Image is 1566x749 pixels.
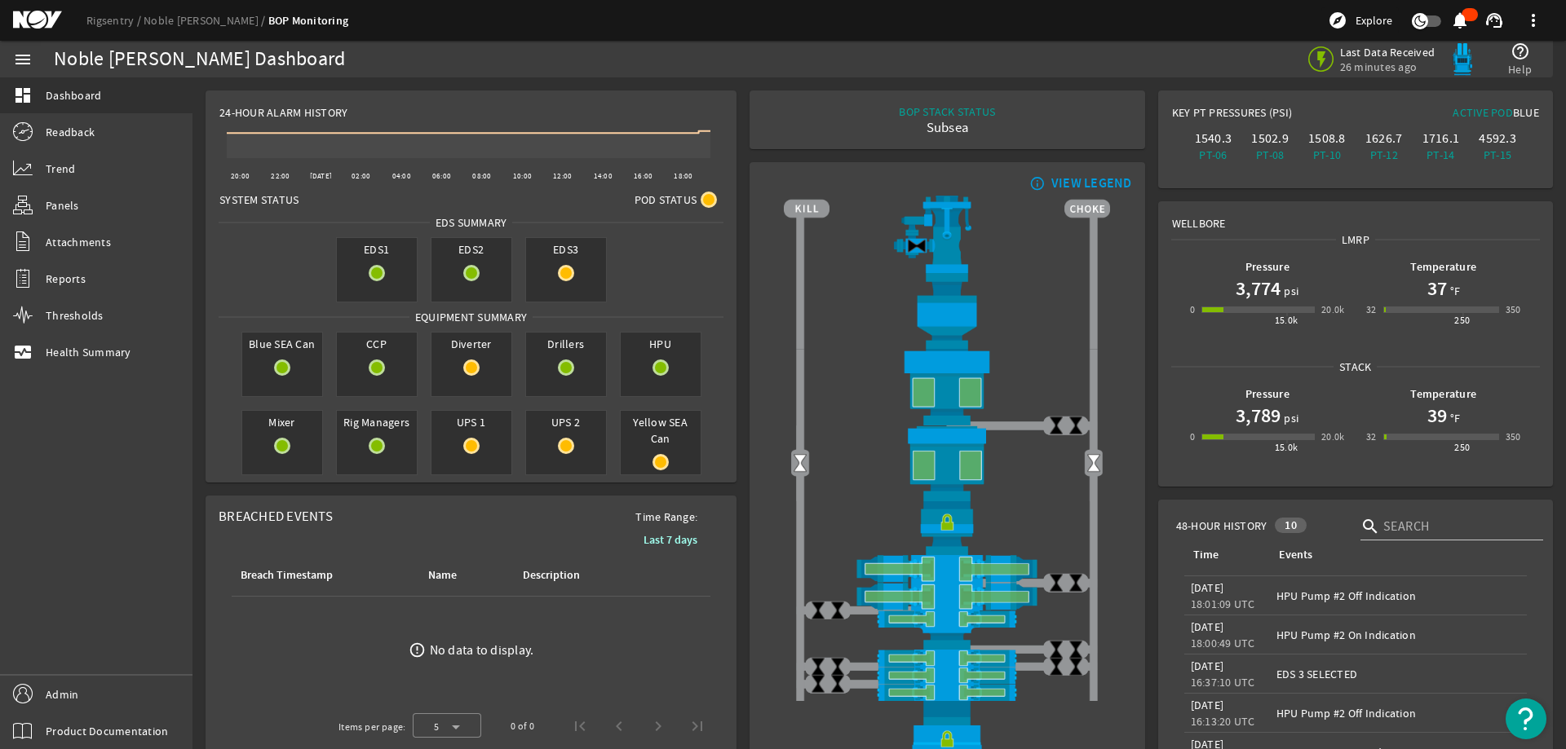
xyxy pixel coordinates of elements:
[1453,105,1513,120] span: Active Pod
[1188,147,1239,163] div: PT-06
[1276,666,1520,682] div: EDS 3 SELECTED
[1051,175,1132,192] div: VIEW LEGEND
[1084,453,1104,473] img: Valve2Open.png
[1336,231,1375,248] span: LMRP
[472,171,491,181] text: 08:00
[1511,42,1530,61] mat-icon: help_outline
[46,686,78,703] span: Admin
[784,628,1110,649] img: BopBodyShearBottom.png
[784,555,1110,583] img: ShearRamOpen.png
[1416,130,1466,147] div: 1716.1
[1046,573,1066,593] img: ValveClose.png
[46,234,111,250] span: Attachments
[219,508,333,525] span: Breached Events
[1046,640,1066,659] img: ValveClose.png
[271,171,290,181] text: 22:00
[511,718,534,734] div: 0 of 0
[352,171,370,181] text: 02:00
[784,425,1110,500] img: LowerAnnularOpen.png
[808,674,828,694] img: ValveClose.png
[784,610,1110,628] img: PipeRamOpen.png
[1191,546,1257,564] div: Time
[1383,517,1530,536] input: Search
[1275,518,1307,533] div: 10
[310,171,333,181] text: [DATE]
[808,601,828,620] img: ValveClose.png
[1427,403,1447,429] h1: 39
[1506,698,1546,739] button: Open Resource Center
[1275,312,1298,328] div: 15.0k
[13,86,33,105] mat-icon: dashboard
[46,161,75,177] span: Trend
[1366,429,1377,445] div: 32
[1276,546,1514,564] div: Events
[1302,147,1352,163] div: PT-10
[790,453,810,473] img: Valve2Open.png
[1172,104,1356,127] div: Key PT Pressures (PSI)
[338,719,406,735] div: Items per page:
[621,333,701,355] span: HPU
[1446,43,1479,76] img: Bluepod.svg
[1514,1,1553,40] button: more_vert
[553,171,572,181] text: 12:00
[635,192,697,208] span: Pod Status
[523,566,580,584] div: Description
[622,509,710,525] span: Time Range:
[1066,657,1086,676] img: ValveClose.png
[1279,546,1312,564] div: Events
[430,214,513,231] span: EDS SUMMARY
[1191,580,1224,595] legacy-datetime-component: [DATE]
[1340,45,1435,59] span: Last Data Received
[1245,147,1295,163] div: PT-08
[1191,714,1255,729] legacy-datetime-component: 16:13:20 UTC
[1359,130,1409,147] div: 1626.7
[634,171,652,181] text: 16:00
[1410,386,1476,402] b: Temperature
[432,171,451,181] text: 06:00
[238,566,406,584] div: Breach Timestamp
[1190,302,1195,318] div: 0
[1302,130,1352,147] div: 1508.8
[899,104,995,120] div: BOP STACK STATUS
[1191,597,1255,611] legacy-datetime-component: 18:01:09 UTC
[784,583,1110,610] img: ShearRamOpen.png
[784,650,1110,667] img: PipeRamOpen.png
[13,342,33,362] mat-icon: monitor_heart
[1191,698,1224,712] legacy-datetime-component: [DATE]
[337,333,417,355] span: CCP
[1026,177,1046,190] mat-icon: info_outline
[46,87,101,104] span: Dashboard
[1334,359,1377,375] span: Stack
[1450,11,1470,30] mat-icon: notifications
[1276,588,1520,604] div: HPU Pump #2 Off Indication
[54,51,345,68] div: Noble [PERSON_NAME] Dashboard
[1281,410,1298,426] span: psi
[1236,403,1281,429] h1: 3,789
[1321,302,1345,318] div: 20.0k
[1066,416,1086,435] img: ValveClose.png
[1360,517,1380,536] i: search
[1276,627,1520,643] div: HPU Pump #2 On Indication
[231,171,250,181] text: 20:00
[784,349,1110,425] img: UpperAnnularOpen.png
[1359,147,1409,163] div: PT-12
[1236,275,1281,302] h1: 3,774
[1191,619,1224,634] legacy-datetime-component: [DATE]
[1366,302,1377,318] div: 32
[1472,147,1523,163] div: PT-15
[1191,636,1255,650] legacy-datetime-component: 18:00:49 UTC
[784,273,1110,349] img: FlexJoint.png
[430,642,534,659] div: No data to display.
[526,411,606,434] span: UPS 2
[784,196,1110,273] img: RiserAdapter.png
[46,271,86,287] span: Reports
[431,411,511,434] span: UPS 1
[86,13,144,28] a: Rigsentry
[1190,429,1195,445] div: 0
[1410,259,1476,275] b: Temperature
[594,171,613,181] text: 14:00
[428,566,457,584] div: Name
[1046,657,1066,676] img: ValveClose.png
[409,309,533,325] span: Equipment Summary
[1321,7,1399,33] button: Explore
